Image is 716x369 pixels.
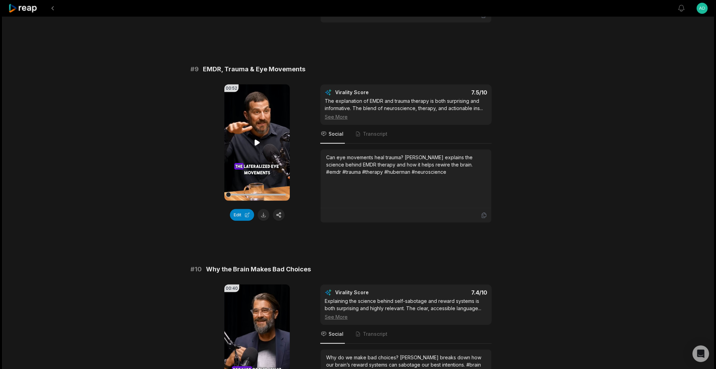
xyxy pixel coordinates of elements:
nav: Tabs [320,325,492,344]
div: See More [325,313,487,321]
span: Why the Brain Makes Bad Choices [206,264,311,274]
div: 7.4 /10 [413,289,487,296]
span: Transcript [363,130,387,137]
button: Edit [230,209,254,221]
div: Virality Score [335,289,410,296]
div: Can eye movements heal trauma? [PERSON_NAME] explains the science behind EMDR therapy and how it ... [326,154,486,175]
span: # 10 [190,264,202,274]
nav: Tabs [320,125,492,144]
span: Transcript [363,331,387,337]
span: Social [329,331,343,337]
span: Social [329,130,343,137]
div: Open Intercom Messenger [692,345,709,362]
video: Your browser does not support mp4 format. [224,84,290,201]
span: # 9 [190,64,199,74]
span: EMDR, Trauma & Eye Movements [203,64,305,74]
div: Virality Score [335,89,410,96]
div: 7.5 /10 [413,89,487,96]
div: The explanation of EMDR and trauma therapy is both surprising and informative. The blend of neuro... [325,97,487,120]
div: See More [325,113,487,120]
div: Explaining the science behind self-sabotage and reward systems is both surprising and highly rele... [325,297,487,321]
